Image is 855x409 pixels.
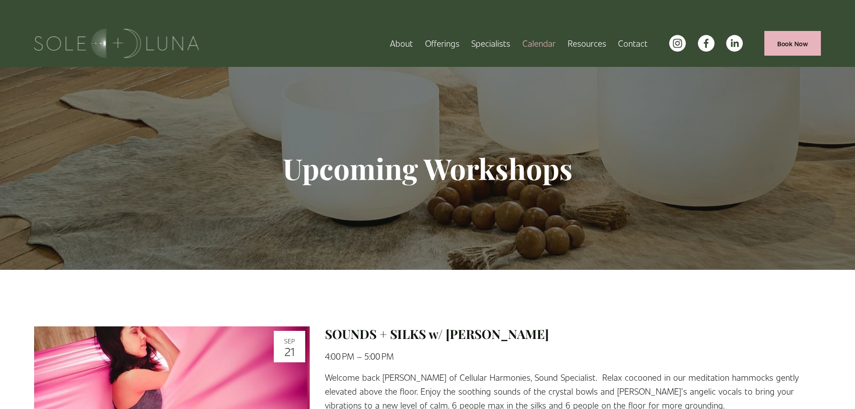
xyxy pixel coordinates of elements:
a: LinkedIn [726,35,743,52]
a: Contact [618,35,648,51]
span: Offerings [425,36,460,50]
a: instagram-unauth [669,35,686,52]
a: facebook-unauth [698,35,715,52]
a: folder dropdown [425,35,460,51]
a: Specialists [471,35,510,51]
div: Sep [276,338,303,344]
a: folder dropdown [568,35,606,51]
div: 21 [276,345,303,357]
a: SOUNDS + SILKS w/ [PERSON_NAME] [325,325,549,342]
time: 5:00 PM [364,351,394,361]
span: Resources [568,36,606,50]
img: Sole + Luna [34,29,199,58]
time: 4:00 PM [325,351,354,361]
h1: Upcoming Workshops [192,151,663,186]
a: Book Now [764,31,821,56]
a: Calendar [522,35,556,51]
a: About [390,35,413,51]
